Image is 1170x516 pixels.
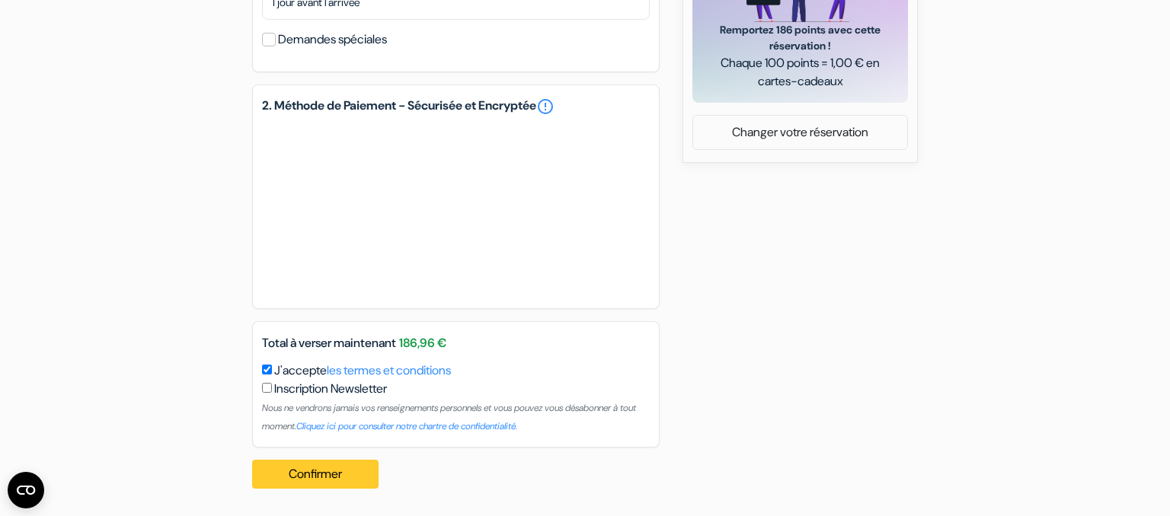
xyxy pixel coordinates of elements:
label: J'accepte [274,362,451,380]
a: Cliquez ici pour consulter notre chartre de confidentialité. [296,420,517,432]
label: Demandes spéciales [278,29,387,50]
button: Ouvrir le widget CMP [8,472,44,508]
button: Confirmer [252,460,379,489]
span: Remportez 186 points avec cette réservation ! [711,22,890,54]
a: error_outline [536,97,555,116]
span: Total à verser maintenant [262,334,396,352]
a: les termes et conditions [327,362,451,378]
a: Changer votre réservation [693,118,907,147]
h5: 2. Méthode de Paiement - Sécurisée et Encryptée [262,97,650,116]
span: Chaque 100 points = 1,00 € en cartes-cadeaux [711,54,890,91]
small: Nous ne vendrons jamais vos renseignements personnels et vous pouvez vous désabonner à tout moment. [262,402,636,432]
label: Inscription Newsletter [274,380,387,398]
span: 186,96 € [399,334,446,352]
iframe: Cadre de saisie sécurisé pour le paiement [259,119,653,299]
